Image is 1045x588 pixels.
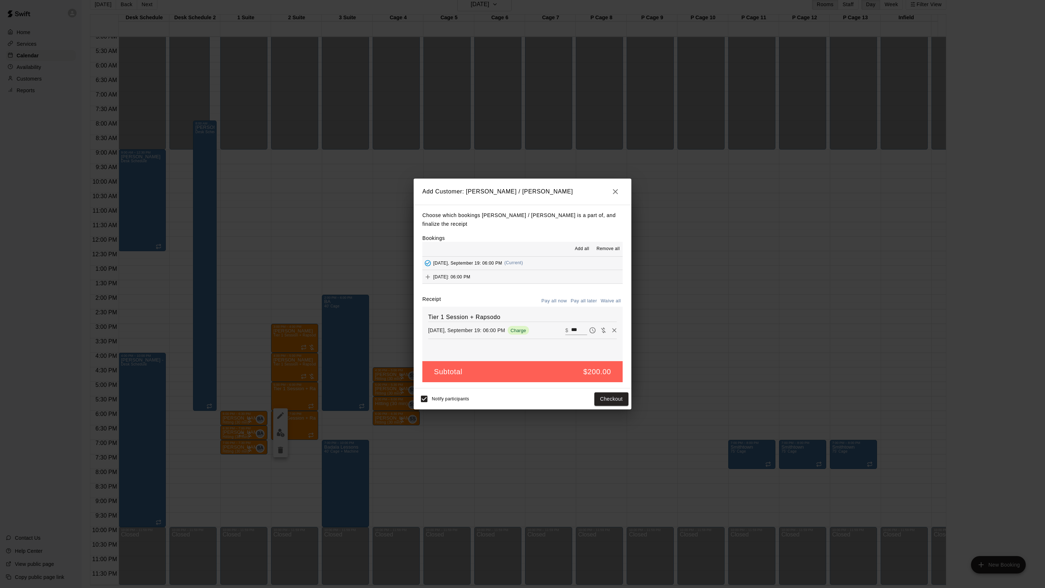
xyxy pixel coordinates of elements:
h6: Tier 1 Session + Rapsodo [428,313,617,322]
span: Notify participants [432,397,469,402]
button: Remove [609,325,620,336]
p: Choose which bookings [PERSON_NAME] / [PERSON_NAME] is a part of, and finalize the receipt [422,211,623,229]
button: Add[DATE]: 06:00 PM [422,270,623,283]
span: Pay later [587,327,598,333]
h5: Subtotal [434,367,462,377]
h2: Add Customer: [PERSON_NAME] / [PERSON_NAME] [414,179,631,205]
h5: $200.00 [583,367,611,377]
button: Added - Collect Payment[DATE], September 19: 06:00 PM(Current) [422,257,623,270]
button: Added - Collect Payment [422,258,433,269]
button: Add all [570,243,594,255]
span: [DATE]: 06:00 PM [433,274,470,279]
span: Remove all [597,245,620,253]
p: [DATE], September 19: 06:00 PM [428,327,505,334]
button: Checkout [594,392,628,406]
button: Pay all now [540,295,569,307]
span: Add [422,274,433,279]
button: Pay all later [569,295,599,307]
span: Charge [508,328,529,333]
button: Remove all [594,243,623,255]
p: $ [565,327,568,334]
span: (Current) [504,260,523,265]
label: Receipt [422,295,441,307]
span: Add all [575,245,589,253]
span: Waive payment [598,327,609,333]
label: Bookings [422,235,445,241]
span: [DATE], September 19: 06:00 PM [433,260,502,265]
button: Waive all [599,295,623,307]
